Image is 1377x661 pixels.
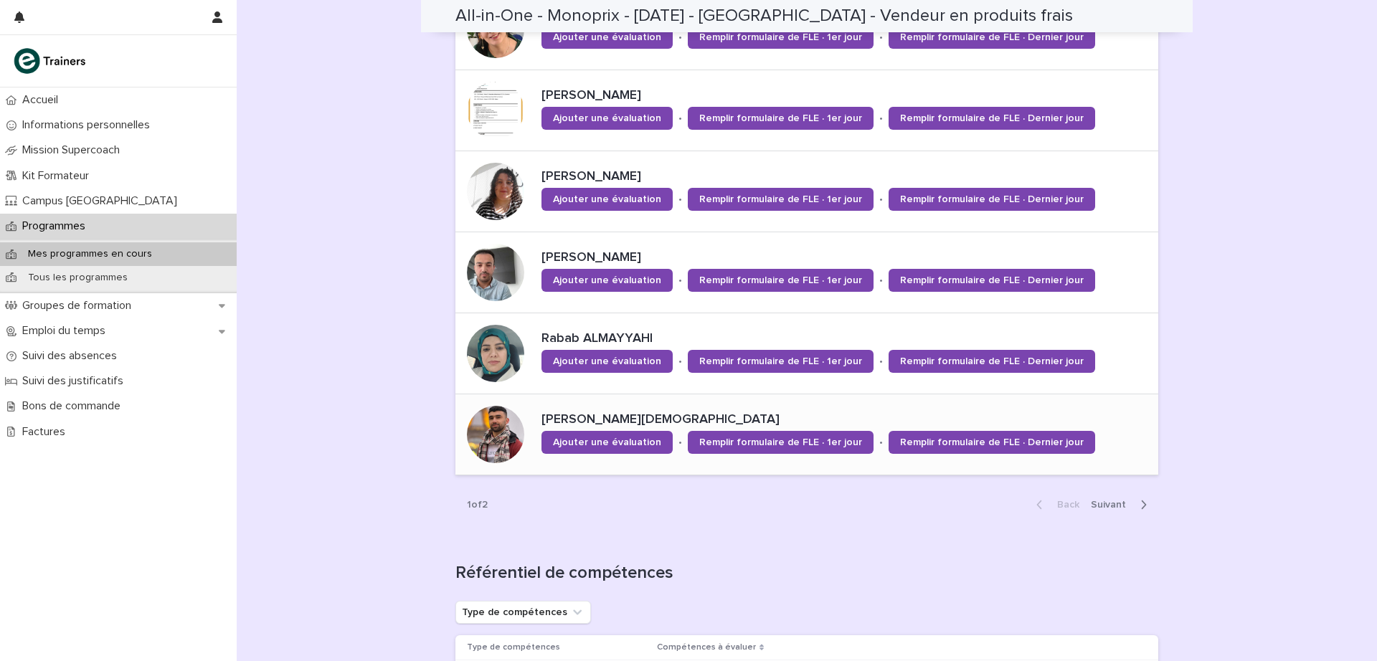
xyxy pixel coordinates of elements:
p: Programmes [16,219,97,233]
a: Ajouter une évaluation [541,188,673,211]
span: Remplir formulaire de FLE · Dernier jour [900,113,1084,123]
a: Ajouter une évaluation [541,269,673,292]
a: Ajouter une évaluation [541,107,673,130]
a: Remplir formulaire de FLE · Dernier jour [889,350,1095,373]
a: Rabab ALMAYYAHIAjouter une évaluation•Remplir formulaire de FLE · 1er jour•Remplir formulaire de ... [455,313,1158,394]
a: Remplir formulaire de FLE · 1er jour [688,107,874,130]
span: Remplir formulaire de FLE · 1er jour [699,194,862,204]
img: K0CqGN7SDeD6s4JG8KQk [11,47,90,75]
a: [PERSON_NAME][DEMOGRAPHIC_DATA]Ajouter une évaluation•Remplir formulaire de FLE · 1er jour•Rempli... [455,394,1158,475]
span: Ajouter une évaluation [553,194,661,204]
a: Remplir formulaire de FLE · Dernier jour [889,431,1095,454]
p: • [879,437,883,449]
a: [PERSON_NAME]Ajouter une évaluation•Remplir formulaire de FLE · 1er jour•Remplir formulaire de FL... [455,70,1158,151]
a: Remplir formulaire de FLE · Dernier jour [889,269,1095,292]
a: Remplir formulaire de FLE · 1er jour [688,188,874,211]
span: Remplir formulaire de FLE · 1er jour [699,113,862,123]
p: Bons de commande [16,399,132,413]
p: Rabab ALMAYYAHI [541,331,1153,347]
span: Ajouter une évaluation [553,275,661,285]
span: Ajouter une évaluation [553,113,661,123]
a: Ajouter une évaluation [541,350,673,373]
span: Back [1049,500,1079,510]
p: Mes programmes en cours [16,248,164,260]
p: • [678,437,682,449]
a: Ajouter une évaluation [541,26,673,49]
p: [PERSON_NAME] [541,169,1153,185]
a: Remplir formulaire de FLE · 1er jour [688,269,874,292]
span: Remplir formulaire de FLE · Dernier jour [900,194,1084,204]
span: Remplir formulaire de FLE · 1er jour [699,32,862,42]
a: [PERSON_NAME]Ajouter une évaluation•Remplir formulaire de FLE · 1er jour•Remplir formulaire de FL... [455,232,1158,313]
button: Next [1085,498,1158,511]
p: • [879,356,883,368]
span: Next [1091,500,1135,510]
p: Compétences à évaluer [657,639,756,655]
p: Suivi des absences [16,349,128,363]
p: • [678,194,682,206]
p: • [678,356,682,368]
p: Accueil [16,93,70,107]
span: Ajouter une évaluation [553,32,661,42]
p: • [678,275,682,287]
p: • [879,275,883,287]
p: Informations personnelles [16,118,161,132]
a: Ajouter une évaluation [541,431,673,454]
a: Remplir formulaire de FLE · 1er jour [688,431,874,454]
button: Back [1025,498,1085,511]
p: 1 of 2 [455,488,499,523]
span: Remplir formulaire de FLE · 1er jour [699,275,862,285]
a: Remplir formulaire de FLE · Dernier jour [889,26,1095,49]
a: Remplir formulaire de FLE · 1er jour [688,26,874,49]
p: [PERSON_NAME][DEMOGRAPHIC_DATA] [541,412,1153,428]
h2: All-in-One - Monoprix - [DATE] - [GEOGRAPHIC_DATA] - Vendeur en produits frais [455,6,1073,27]
a: Remplir formulaire de FLE · 1er jour [688,350,874,373]
p: Mission Supercoach [16,143,131,157]
p: Factures [16,425,77,439]
span: Remplir formulaire de FLE · Dernier jour [900,275,1084,285]
p: • [678,32,682,44]
p: • [879,113,883,125]
a: Remplir formulaire de FLE · Dernier jour [889,188,1095,211]
p: [PERSON_NAME] [541,250,1153,266]
p: Tous les programmes [16,272,139,284]
a: [PERSON_NAME]Ajouter une évaluation•Remplir formulaire de FLE · 1er jour•Remplir formulaire de FL... [455,151,1158,232]
p: • [678,113,682,125]
span: Ajouter une évaluation [553,356,661,366]
h1: Référentiel de compétences [455,563,1158,584]
span: Ajouter une évaluation [553,437,661,447]
button: Type de compétences [455,601,591,624]
p: Kit Formateur [16,169,100,183]
p: • [879,32,883,44]
p: • [879,194,883,206]
span: Remplir formulaire de FLE · 1er jour [699,356,862,366]
p: Suivi des justificatifs [16,374,135,388]
p: Groupes de formation [16,299,143,313]
a: Remplir formulaire de FLE · Dernier jour [889,107,1095,130]
span: Remplir formulaire de FLE · 1er jour [699,437,862,447]
span: Remplir formulaire de FLE · Dernier jour [900,32,1084,42]
p: Emploi du temps [16,324,117,338]
span: Remplir formulaire de FLE · Dernier jour [900,356,1084,366]
p: Type de compétences [467,639,560,655]
p: Campus [GEOGRAPHIC_DATA] [16,194,189,208]
span: Remplir formulaire de FLE · Dernier jour [900,437,1084,447]
p: [PERSON_NAME] [541,88,1153,104]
